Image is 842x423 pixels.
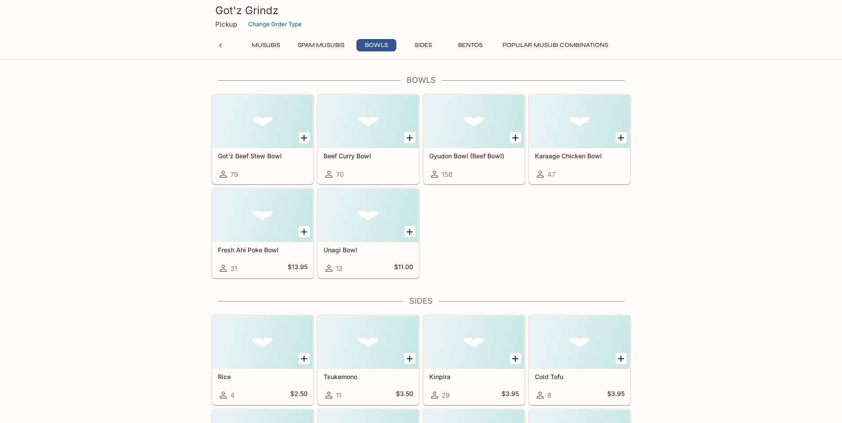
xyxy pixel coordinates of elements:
[535,373,625,380] h5: Cold Tofu
[318,189,419,242] div: Unagi Bowl
[403,39,443,51] button: Sides
[510,353,521,364] button: Add Kinpira
[218,246,308,254] h5: Fresh Ahi Poke Bowl
[429,152,519,160] h5: Gyudon Bowl (Beef Bowl)
[213,316,313,369] div: Rice
[299,353,310,364] button: Add Rice
[299,132,310,143] button: Add Got'z Beef Stew Bowl
[498,39,613,51] button: Popular Musubi Combinations
[299,226,310,237] button: Add Fresh Ahi Poke Bowl
[502,390,519,400] h5: $3.95
[529,315,630,405] a: Cold Tofu8$3.95
[356,39,396,51] button: Bowls
[290,390,308,400] h5: $2.50
[404,132,415,143] button: Add Beef Curry Bowl
[212,296,631,306] h4: Sides
[336,170,344,179] span: 70
[451,39,490,51] button: Bentos
[324,373,413,380] h5: Tsukemono
[215,4,627,17] h3: Got'z Grindz
[404,353,415,364] button: Add Tsukemono
[318,315,419,405] a: Tsukemono11$3.50
[215,20,237,28] p: Pickup
[218,152,308,160] h5: Got'z Beef Stew Bowl
[218,373,308,380] h5: Rice
[324,152,413,160] h5: Beef Curry Bowl
[616,353,627,364] button: Add Cold Tofu
[442,391,450,399] span: 29
[394,263,413,274] h5: $11.00
[230,264,237,273] span: 31
[547,170,555,179] span: 47
[530,95,630,148] div: Karaage Chicken Bowl
[510,132,521,143] button: Add Gyudon Bowl (Beef Bowl)
[424,316,524,369] div: Kinpira
[318,95,419,148] div: Beef Curry Bowl
[336,264,343,273] span: 12
[318,316,419,369] div: Tsukemono
[212,75,631,85] h4: Bowls
[396,390,413,400] h5: $3.50
[404,226,415,237] button: Add Unagi Bowl
[607,390,625,400] h5: $3.95
[547,391,551,399] span: 8
[324,246,413,254] h5: Unagi Bowl
[336,391,341,399] span: 11
[230,391,235,399] span: 4
[213,95,313,148] div: Got'z Beef Stew Bowl
[429,373,519,380] h5: Kinpira
[424,95,524,148] div: Gyudon Bowl (Beef Bowl)
[212,188,313,278] a: Fresh Ahi Poke Bowl31$13.95
[423,94,525,184] a: Gyudon Bowl (Beef Bowl)158
[318,94,419,184] a: Beef Curry Bowl70
[318,188,419,278] a: Unagi Bowl12$11.00
[442,170,452,179] span: 158
[616,132,627,143] button: Add Karaage Chicken Bowl
[213,189,313,242] div: Fresh Ahi Poke Bowl
[246,39,286,51] button: Musubis
[244,17,306,31] button: Change Order Type
[230,170,238,179] span: 79
[530,316,630,369] div: Cold Tofu
[212,315,313,405] a: Rice4$2.50
[288,263,308,274] h5: $13.95
[293,39,349,51] button: Spam Musubis
[423,315,525,405] a: Kinpira29$3.95
[535,152,625,160] h5: Karaage Chicken Bowl
[529,94,630,184] a: Karaage Chicken Bowl47
[212,94,313,184] a: Got'z Beef Stew Bowl79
